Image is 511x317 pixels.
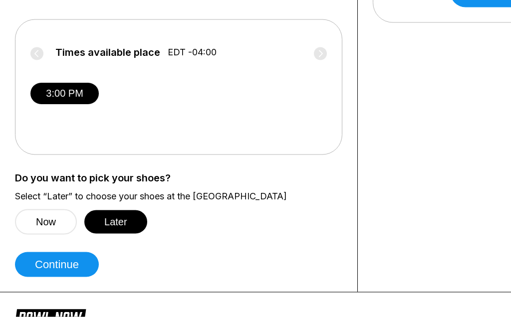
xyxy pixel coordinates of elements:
[15,209,77,235] button: Now
[15,191,342,202] label: Select “Later” to choose your shoes at the [GEOGRAPHIC_DATA]
[84,210,147,234] button: Later
[15,172,342,183] label: Do you want to pick your shoes?
[168,47,217,58] span: EDT -04:00
[30,83,99,105] button: 3:00 PM
[15,252,99,277] button: Continue
[55,47,160,58] span: Times available place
